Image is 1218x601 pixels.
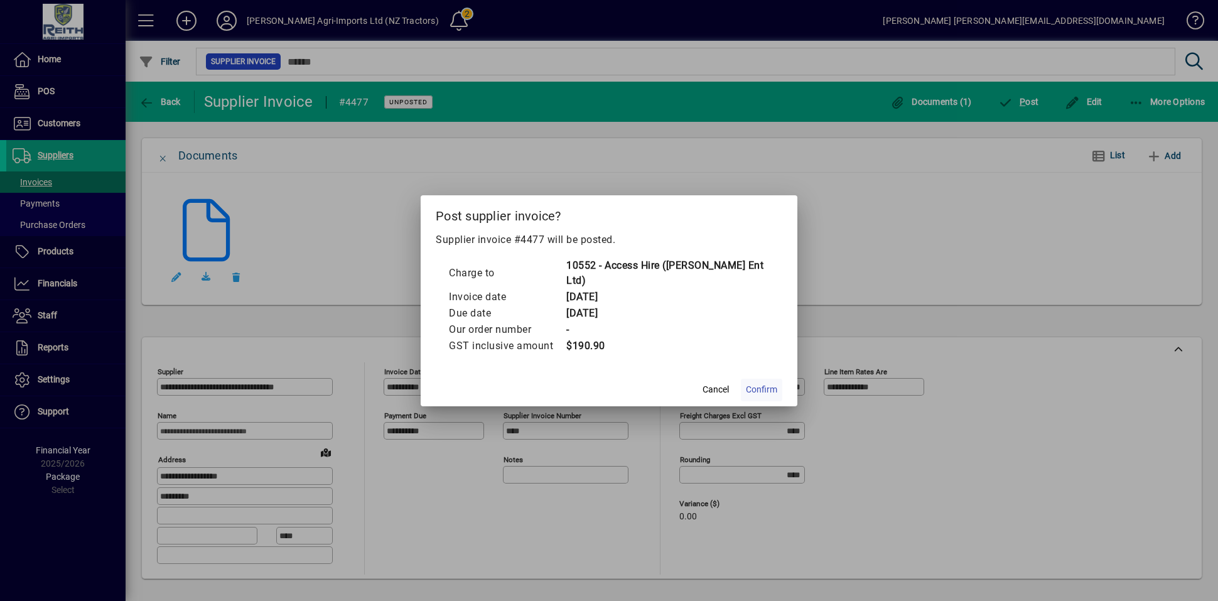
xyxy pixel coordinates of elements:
td: Invoice date [448,289,566,305]
td: $190.90 [566,338,770,354]
td: GST inclusive amount [448,338,566,354]
p: Supplier invoice #4477 will be posted. [436,232,782,247]
span: Cancel [703,383,729,396]
td: [DATE] [566,289,770,305]
td: Charge to [448,257,566,289]
button: Confirm [741,379,782,401]
td: - [566,322,770,338]
button: Cancel [696,379,736,401]
td: 10552 - Access Hire ([PERSON_NAME] Ent Ltd) [566,257,770,289]
td: Due date [448,305,566,322]
h2: Post supplier invoice? [421,195,797,232]
span: Confirm [746,383,777,396]
td: [DATE] [566,305,770,322]
td: Our order number [448,322,566,338]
